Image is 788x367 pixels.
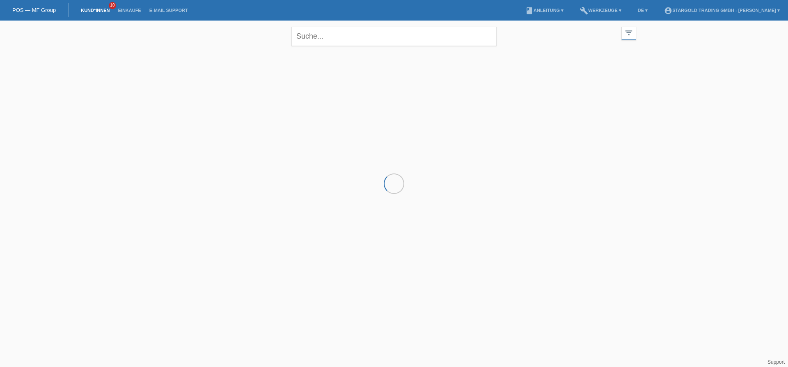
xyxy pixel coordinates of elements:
i: filter_list [624,28,633,37]
a: Einkäufe [114,8,145,13]
a: Support [767,359,785,365]
span: 10 [109,2,116,9]
i: book [525,7,534,15]
a: E-Mail Support [145,8,192,13]
a: account_circleStargold Trading GmbH - [PERSON_NAME] ▾ [660,8,784,13]
a: Kund*innen [77,8,114,13]
input: Suche... [291,27,497,46]
i: account_circle [664,7,672,15]
a: buildWerkzeuge ▾ [576,8,625,13]
a: bookAnleitung ▾ [521,8,568,13]
a: DE ▾ [634,8,652,13]
i: build [580,7,588,15]
a: POS — MF Group [12,7,56,13]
